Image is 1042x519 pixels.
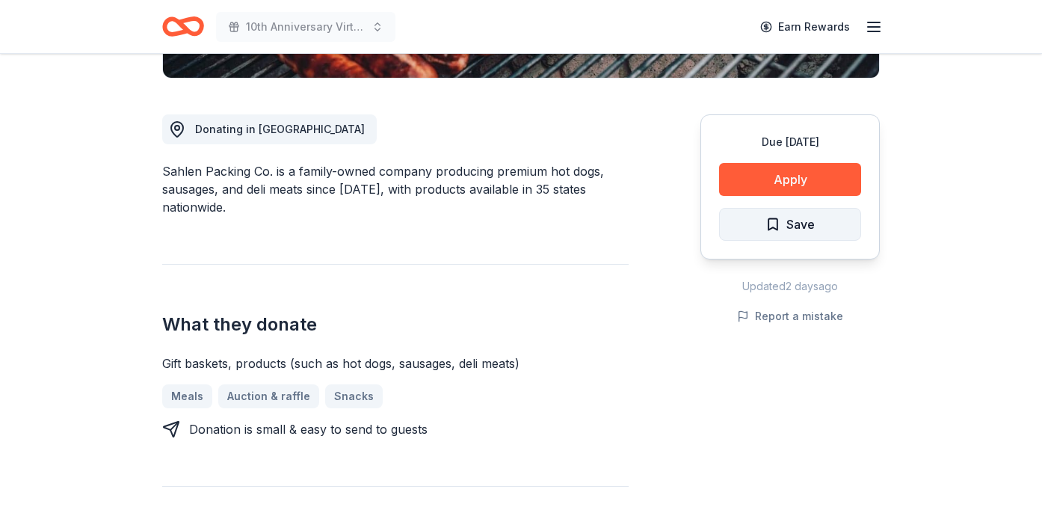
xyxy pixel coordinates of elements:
[719,163,861,196] button: Apply
[719,208,861,241] button: Save
[737,307,843,325] button: Report a mistake
[246,18,366,36] span: 10th Anniversary Virtual Gala
[162,354,629,372] div: Gift baskets, products (such as hot dogs, sausages, deli meats)
[162,162,629,216] div: Sahlen Packing Co. is a family-owned company producing premium hot dogs, sausages, and deli meats...
[751,13,859,40] a: Earn Rewards
[786,215,815,234] span: Save
[216,12,395,42] button: 10th Anniversary Virtual Gala
[719,133,861,151] div: Due [DATE]
[189,420,428,438] div: Donation is small & easy to send to guests
[162,384,212,408] a: Meals
[162,9,204,44] a: Home
[700,277,880,295] div: Updated 2 days ago
[325,384,383,408] a: Snacks
[195,123,365,135] span: Donating in [GEOGRAPHIC_DATA]
[162,313,629,337] h2: What they donate
[218,384,319,408] a: Auction & raffle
